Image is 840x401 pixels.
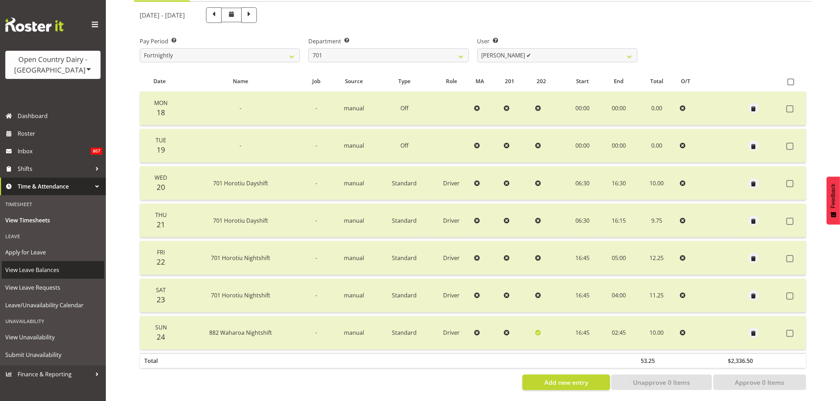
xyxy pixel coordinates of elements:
[576,77,589,85] span: Start
[18,369,92,380] span: Finance & Reporting
[830,184,836,208] span: Feedback
[211,291,270,299] span: 701 Horotiu Nightshift
[153,77,166,85] span: Date
[601,166,636,200] td: 16:30
[315,254,317,262] span: -
[5,265,101,275] span: View Leave Balances
[5,247,101,258] span: Apply for Leave
[377,316,432,350] td: Standard
[140,353,179,368] th: Total
[636,204,677,237] td: 9.75
[636,92,677,125] td: 0.00
[18,164,92,174] span: Shifts
[650,77,663,85] span: Total
[564,204,601,237] td: 06:30
[5,282,101,293] span: View Leave Requests
[5,350,101,360] span: Submit Unavailability
[446,77,457,85] span: Role
[601,241,636,275] td: 05:00
[636,353,677,368] th: 53.25
[633,378,690,387] span: Unapprove 0 Items
[91,148,102,155] span: 867
[377,241,432,275] td: Standard
[344,104,364,112] span: manual
[5,18,64,32] img: Rosterit website logo
[140,11,185,19] h5: [DATE] - [DATE]
[157,145,165,155] span: 19
[2,328,104,346] a: View Unavailability
[611,375,712,390] button: Unapprove 0 Items
[636,316,677,350] td: 10.00
[157,248,165,256] span: Fri
[713,375,806,390] button: Approve 0 Items
[601,92,636,125] td: 00:00
[315,217,317,224] span: -
[601,129,636,163] td: 00:00
[522,375,610,390] button: Add new entry
[2,229,104,243] div: Leave
[18,146,91,156] span: Inbox
[344,217,364,224] span: manual
[156,136,167,144] span: Tue
[735,378,784,387] span: Approve 0 Items
[344,329,364,337] span: manual
[564,129,601,163] td: 00:00
[308,37,469,45] label: Department
[315,291,317,299] span: -
[636,129,677,163] td: 0.00
[377,129,432,163] td: Off
[140,37,300,45] label: Pay Period
[2,279,104,296] a: View Leave Requests
[544,378,588,387] span: Add new entry
[155,174,168,181] span: Wed
[5,300,101,310] span: Leave/Unavailability Calendar
[2,211,104,229] a: View Timesheets
[724,353,784,368] th: $2,336.50
[18,181,92,192] span: Time & Attendance
[155,323,167,331] span: Sun
[156,286,166,294] span: Sat
[827,177,840,224] button: Feedback - Show survey
[344,179,364,187] span: manual
[312,77,320,85] span: Job
[398,77,411,85] span: Type
[344,291,364,299] span: manual
[213,179,268,187] span: 701 Horotiu Dayshift
[315,104,317,112] span: -
[157,257,165,267] span: 22
[564,241,601,275] td: 16:45
[443,217,460,224] span: Driver
[2,346,104,364] a: Submit Unavailability
[211,254,270,262] span: 701 Horotiu Nightshift
[2,243,104,261] a: Apply for Leave
[233,77,248,85] span: Name
[155,211,167,219] span: Thu
[636,166,677,200] td: 10.00
[2,197,104,211] div: Timesheet
[377,204,432,237] td: Standard
[476,77,484,85] span: MA
[681,77,690,85] span: O/T
[564,279,601,313] td: 16:45
[2,261,104,279] a: View Leave Balances
[5,332,101,343] span: View Unavailability
[157,220,165,229] span: 21
[18,128,102,139] span: Roster
[443,179,460,187] span: Driver
[155,99,168,107] span: Mon
[505,77,515,85] span: 201
[443,329,460,337] span: Driver
[564,316,601,350] td: 16:45
[5,215,101,226] span: View Timesheets
[240,104,241,112] span: -
[601,204,636,237] td: 16:15
[213,217,268,224] span: 701 Horotiu Dayshift
[2,314,104,328] div: Unavailability
[344,142,364,149] span: manual
[344,254,364,262] span: manual
[443,291,460,299] span: Driver
[537,77,546,85] span: 202
[345,77,363,85] span: Source
[477,37,637,45] label: User
[377,166,432,200] td: Standard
